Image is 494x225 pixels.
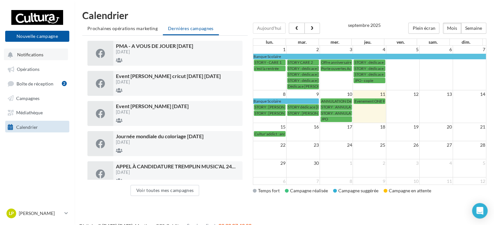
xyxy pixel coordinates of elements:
td: 11 [419,177,453,185]
a: Cultur'addict : anniversaire 1 an [254,131,286,137]
span: Banque Scolaire [253,54,281,59]
button: Aujourd'hui [253,23,286,34]
span: STORY : ANNULATION Story [321,111,370,116]
th: jeu. [351,39,384,45]
td: 1 [253,46,286,53]
a: Banque Scolaire [253,54,486,59]
div: 2 [62,81,67,86]
div: Campagne en attente [384,187,431,194]
a: STORY : dédicace [PERSON_NAME] 3 [287,78,319,83]
a: STORY : dédicace [PERSON_NAME] 3 - copie [354,72,385,77]
a: Offre anniversaire [320,60,352,65]
td: 20 [419,123,453,131]
td: 30 [286,159,320,167]
div: Temps fort [253,187,280,194]
td: 6 [253,177,286,185]
span: Banque Scolaire [253,99,281,104]
span: JPO - copie [354,78,373,83]
td: 10 [386,177,420,185]
a: STORY dédicace [PERSON_NAME] insta [287,104,319,110]
td: 3 [320,46,353,53]
span: Journée mondiale du coloriage [DATE] [116,133,204,139]
span: APPEL À CANDIDATURE TREMPLIN MUSIC'AL 24 [116,163,236,169]
td: 5 [453,159,486,167]
span: Dédicace [PERSON_NAME] rappel - copie [288,84,358,89]
span: STORY dédicace [PERSON_NAME] insta [288,105,355,109]
div: [DATE] [116,110,240,114]
button: Nouvelle campagne [5,31,69,42]
span: Campagnes [16,95,39,101]
a: Dédicace [PERSON_NAME] rappel - copie [287,84,319,89]
a: JPO [320,116,352,122]
td: 6 [419,46,453,53]
span: STORY : ANNULATION Dédicace [321,105,376,109]
td: 18 [353,123,386,131]
a: Calendrier [4,121,71,132]
td: 28 [453,141,486,149]
span: STORY : dédicace [PERSON_NAME] - copie [354,60,426,65]
td: 3 [386,159,420,167]
a: Opérations [4,63,71,74]
a: Porte ouvertes Académie Cultura Bordeaux lac. [320,66,352,71]
span: PMA - A VOUS DE JOUER [DATE] [116,43,193,49]
span: Evenement ONE PIECE - copie [354,99,405,104]
span: c'est la rentrée [254,66,279,71]
span: STORY : dédicace [PERSON_NAME] 2 - copie [354,66,429,71]
td: 15 [253,123,286,131]
span: Cultur'addict : anniversaire 1 an [254,131,308,136]
a: LP [PERSON_NAME] [5,207,69,219]
td: 7 [286,177,320,185]
td: 2 [353,159,386,167]
span: STORY : dédicace [PERSON_NAME] 2 [288,72,351,77]
a: Boîte de réception2 [4,77,71,89]
a: STORY : dédicace [PERSON_NAME] 2 - copie [354,66,385,71]
span: STORY - CARE 1 [254,60,282,65]
span: Calendrier [16,124,38,129]
a: STORY : [PERSON_NAME] 2 insta [287,110,319,116]
th: mer. [319,39,351,45]
a: c'est la rentrée [254,66,286,71]
span: JPO [321,117,328,121]
span: Dernières campagnes [168,26,214,31]
a: Banque Scolaire [253,98,319,104]
span: STORY : dédicace [PERSON_NAME] [288,66,348,71]
div: [DATE] [116,50,240,54]
th: sam. [417,39,450,45]
td: 29 [253,159,286,167]
span: Notifications [17,52,43,57]
a: STORY : dédicace [PERSON_NAME] [287,66,319,71]
td: 16 [286,123,320,131]
td: 25 [353,141,386,149]
div: [DATE] [116,80,240,84]
span: STORY : dédicace [PERSON_NAME] 3 [288,78,351,83]
td: 9 [353,177,386,185]
span: STORY : dédicace [PERSON_NAME] 3 - copie [354,72,429,77]
th: lun. [253,39,286,45]
span: LP [9,210,14,217]
span: ... [232,163,236,169]
a: ANNULATION Dédicace [320,98,352,104]
a: STORY : [PERSON_NAME] [254,104,286,110]
a: STORY : ANNULATION Dédicace [320,104,352,110]
td: 12 [386,90,420,98]
a: Médiathèque [4,106,71,118]
span: ANNULATION Dédicace [321,99,363,104]
td: 7 [453,46,486,53]
th: dim. [450,39,482,45]
td: 14 [453,90,486,98]
td: 5 [386,46,420,53]
span: Event [PERSON_NAME] [DATE] [116,103,189,109]
td: 17 [320,123,353,131]
a: STORY : dédicace [PERSON_NAME] 2 [287,72,319,77]
span: Porte ouvertes Académie Cultura Bordeaux lac. [321,66,401,71]
td: 12 [453,177,486,185]
td: 19 [386,123,420,131]
span: STORY : [PERSON_NAME] 2 [254,111,302,116]
h2: septembre 2025 [348,23,380,28]
th: ven. [384,39,417,45]
td: 24 [320,141,353,149]
button: Mois [443,23,461,34]
span: Médiathèque [16,110,43,115]
td: 22 [253,141,286,149]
